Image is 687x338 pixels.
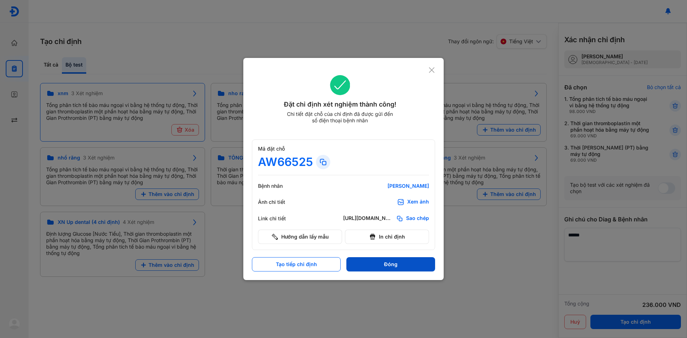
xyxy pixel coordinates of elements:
[343,215,393,222] div: [URL][DOMAIN_NAME]
[258,215,301,222] div: Link chi tiết
[284,111,396,124] div: Chi tiết đặt chỗ của chỉ định đã được gửi đến số điện thoại bệnh nhân
[258,155,313,169] div: AW66525
[346,257,435,271] button: Đóng
[343,183,429,189] div: [PERSON_NAME]
[407,199,429,206] div: Xem ảnh
[258,146,429,152] div: Mã đặt chỗ
[345,230,429,244] button: In chỉ định
[258,199,301,205] div: Ảnh chi tiết
[406,215,429,222] span: Sao chép
[258,230,342,244] button: Hướng dẫn lấy mẫu
[258,183,301,189] div: Bệnh nhân
[252,257,341,271] button: Tạo tiếp chỉ định
[252,99,428,109] div: Đặt chỉ định xét nghiệm thành công!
